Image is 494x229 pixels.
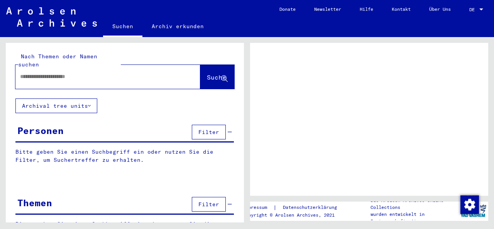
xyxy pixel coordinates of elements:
[243,212,346,219] p: Copyright © Arolsen Archives, 2021
[15,148,234,164] p: Bitte geben Sie einen Suchbegriff ein oder nutzen Sie die Filter, um Suchertreffer zu erhalten.
[142,17,213,36] a: Archiv erkunden
[17,196,52,210] div: Themen
[277,204,346,212] a: Datenschutzerklärung
[207,73,226,81] span: Suche
[192,197,226,212] button: Filter
[103,17,142,37] a: Suchen
[460,195,479,214] img: Zustimmung ändern
[200,65,234,89] button: Suche
[243,204,273,212] a: Impressum
[370,211,458,225] p: wurden entwickelt in Partnerschaft mit
[469,7,478,12] span: DE
[15,98,97,113] button: Archival tree units
[459,201,488,221] img: yv_logo.png
[198,201,219,208] span: Filter
[18,53,97,68] mat-label: Nach Themen oder Namen suchen
[192,125,226,139] button: Filter
[6,7,97,27] img: Arolsen_neg.svg
[243,204,346,212] div: |
[370,197,458,211] p: Die Arolsen Archives Online-Collections
[198,129,219,136] span: Filter
[17,124,64,137] div: Personen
